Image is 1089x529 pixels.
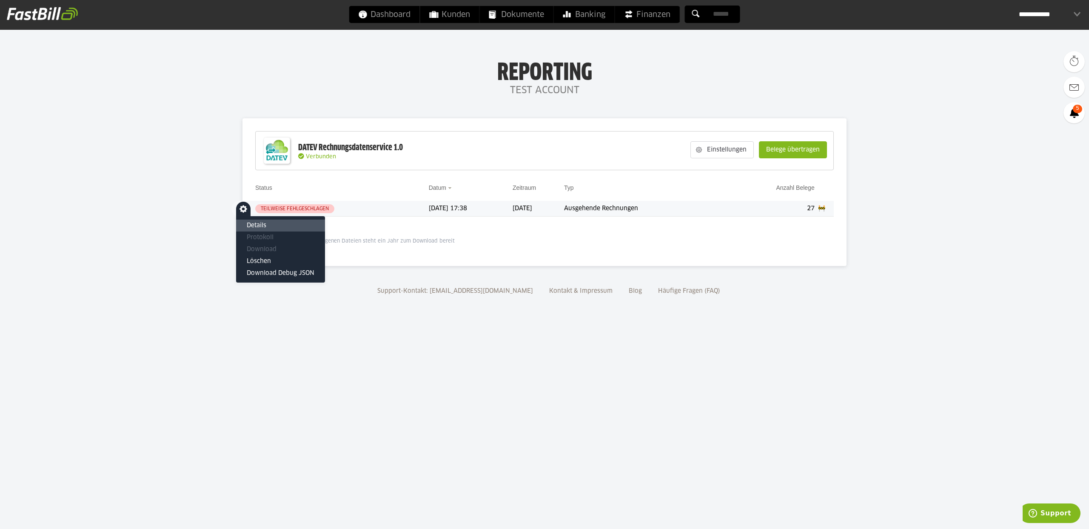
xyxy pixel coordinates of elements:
[513,201,564,217] td: [DATE]
[349,6,420,23] a: Dashboard
[759,141,827,158] sl-button: Belege übertragen
[546,288,616,294] a: Kontakt & Impressum
[359,6,411,23] span: Dashboard
[480,6,553,23] a: Dokumente
[513,184,536,191] a: Zeitraum
[1023,503,1080,525] iframe: Öffnet ein Widget, in dem Sie weitere Informationen finden
[255,204,334,213] sl-badge: Teilweise fehlgeschlagen
[626,288,645,294] a: Blog
[260,134,294,168] img: DATEV-Datenservice Logo
[429,201,513,217] td: [DATE] 17:38
[489,6,544,23] span: Dokumente
[236,243,325,255] sl-menu-item: Download
[255,184,272,191] a: Status
[776,184,814,191] a: Anzahl Belege
[374,288,536,294] a: Support-Kontakt: [EMAIL_ADDRESS][DOMAIN_NAME]
[564,184,574,191] a: Typ
[236,267,325,279] sl-menu-item: Download Debug JSON
[255,238,834,245] p: Das Archiv mit den übertragenen Dateien steht ein Jahr zum Download bereit
[430,6,470,23] span: Kunden
[236,255,325,267] sl-menu-item: Löschen
[655,288,723,294] a: Häufige Fragen (FAQ)
[564,201,726,217] td: Ausgehende Rechnungen
[726,201,818,217] td: 27
[420,6,479,23] a: Kunden
[1063,102,1085,123] a: 5
[554,6,615,23] a: Banking
[818,201,834,217] td: 🚧
[1073,105,1082,113] span: 5
[306,154,336,160] span: Verbunden
[85,60,1004,82] h1: Reporting
[7,7,78,20] img: fastbill_logo_white.png
[236,220,325,232] sl-menu-item: Details
[615,6,680,23] a: Finanzen
[236,232,325,243] sl-menu-item: Protokoll
[624,6,670,23] span: Finanzen
[429,184,446,191] a: Datum
[448,187,453,189] img: sort_desc.gif
[298,142,403,153] div: DATEV Rechnungsdatenservice 1.0
[690,141,754,158] sl-button: Einstellungen
[563,6,605,23] span: Banking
